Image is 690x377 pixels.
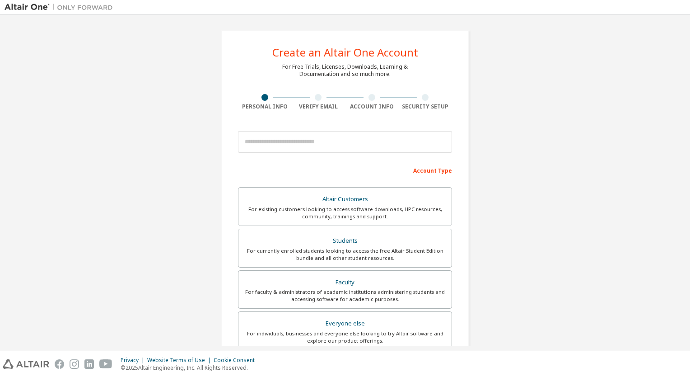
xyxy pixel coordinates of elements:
div: For individuals, businesses and everyone else looking to try Altair software and explore our prod... [244,330,446,344]
div: Security Setup [399,103,452,110]
img: Altair One [5,3,117,12]
img: youtube.svg [99,359,112,369]
div: For currently enrolled students looking to access the free Altair Student Edition bundle and all ... [244,247,446,262]
img: altair_logo.svg [3,359,49,369]
div: Altair Customers [244,193,446,206]
img: linkedin.svg [84,359,94,369]
div: Privacy [121,357,147,364]
div: Personal Info [238,103,292,110]
p: © 2025 Altair Engineering, Inc. All Rights Reserved. [121,364,260,372]
div: Students [244,235,446,247]
div: Everyone else [244,317,446,330]
img: facebook.svg [55,359,64,369]
div: For Free Trials, Licenses, Downloads, Learning & Documentation and so much more. [282,63,408,78]
div: Account Type [238,163,452,177]
div: For faculty & administrators of academic institutions administering students and accessing softwa... [244,288,446,303]
div: Account Info [345,103,399,110]
div: Verify Email [292,103,345,110]
div: Create an Altair One Account [272,47,418,58]
div: Cookie Consent [214,357,260,364]
div: Faculty [244,276,446,289]
img: instagram.svg [70,359,79,369]
div: For existing customers looking to access software downloads, HPC resources, community, trainings ... [244,206,446,220]
div: Website Terms of Use [147,357,214,364]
